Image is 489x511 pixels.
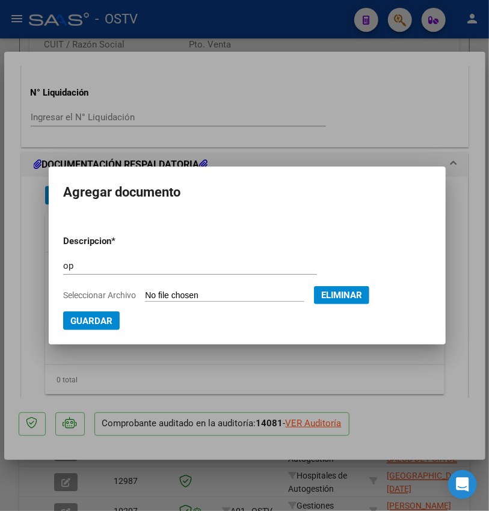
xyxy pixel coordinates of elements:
[321,290,362,301] span: Eliminar
[63,290,136,300] span: Seleccionar Archivo
[70,316,112,326] span: Guardar
[63,234,174,248] p: Descripcion
[314,286,369,304] button: Eliminar
[63,181,431,204] h2: Agregar documento
[63,311,120,330] button: Guardar
[448,470,477,499] div: Open Intercom Messenger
